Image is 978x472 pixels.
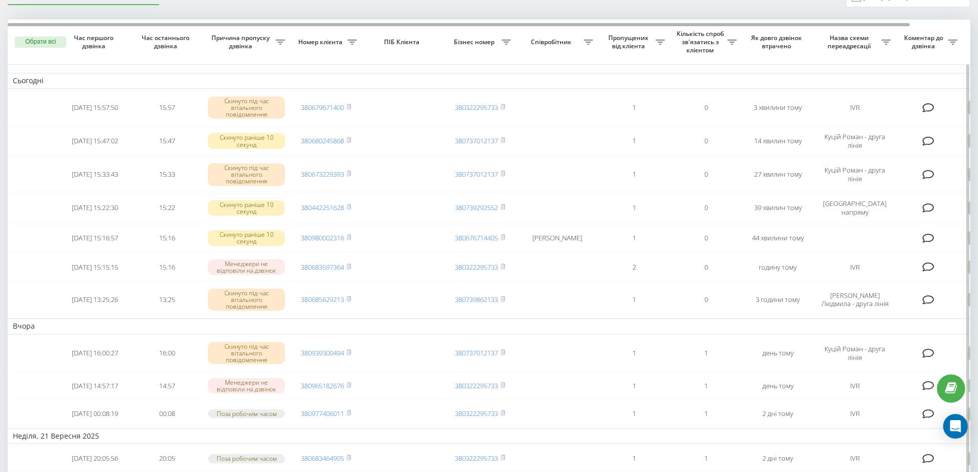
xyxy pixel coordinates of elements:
td: 14:57 [131,372,203,400]
div: Скинуто раніше 10 секунд [208,133,285,148]
span: Як довго дзвінок втрачено [750,34,806,50]
td: [PERSON_NAME] [516,224,598,252]
td: 1 [598,336,670,370]
a: 380679671400 [301,103,344,112]
a: 380737012137 [455,348,498,357]
div: Скинуто під час вітального повідомлення [208,289,285,311]
td: 0 [670,158,742,192]
a: 380322295733 [455,103,498,112]
td: 1 [598,282,670,316]
span: Кількість спроб зв'язатись з клієнтом [675,30,727,54]
td: [GEOGRAPHIC_DATA] напряму [814,194,896,222]
a: 380322295733 [455,262,498,272]
a: 380737012137 [455,136,498,145]
td: Куцій Роман - друга лінія [814,158,896,192]
span: ПІБ Клієнта [371,38,435,46]
span: Назва схеми переадресації [819,34,881,50]
td: 39 хвилин тому [742,194,814,222]
td: 3 години тому [742,282,814,316]
td: 1 [598,224,670,252]
td: [DATE] 15:15:15 [59,254,131,281]
td: 0 [670,282,742,316]
span: Причина пропуску дзвінка [208,34,276,50]
div: Скинуто під час вітального повідомлення [208,342,285,365]
div: Поза робочим часом [208,409,285,418]
div: Скинуто раніше 10 секунд [208,230,285,246]
td: день тому [742,336,814,370]
a: 380939300494 [301,348,344,357]
a: 380980002316 [301,233,344,242]
td: 1 [598,401,670,426]
td: Куцій Роман - друга лінія [814,127,896,156]
td: 2 дні тому [742,401,814,426]
td: 00:08 [131,401,203,426]
a: 380322295733 [455,454,498,463]
td: 0 [670,254,742,281]
a: 380680245868 [301,136,344,145]
a: 380442251628 [301,203,344,212]
a: 380683597364 [301,262,344,272]
td: IVR [814,446,896,471]
a: 380965182676 [301,381,344,390]
td: 1 [598,446,670,471]
div: Поза робочим часом [208,454,285,463]
div: Скинуто під час вітального повідомлення [208,163,285,186]
td: Куцій Роман - друга лінія [814,336,896,370]
td: [DATE] 20:05:56 [59,446,131,471]
td: IVR [814,91,896,125]
td: 0 [670,91,742,125]
td: [DATE] 15:16:57 [59,224,131,252]
td: годину тому [742,254,814,281]
td: день тому [742,372,814,400]
div: Open Intercom Messenger [943,414,968,439]
td: [DATE] 14:57:17 [59,372,131,400]
span: Час першого дзвінка [67,34,123,50]
td: [DATE] 13:25:26 [59,282,131,316]
td: 1 [598,91,670,125]
span: Коментар до дзвінка [901,34,948,50]
td: IVR [814,401,896,426]
td: IVR [814,372,896,400]
div: Скинуто під час вітального повідомлення [208,97,285,119]
td: 15:22 [131,194,203,222]
span: Час останнього дзвінка [139,34,195,50]
td: 1 [598,194,670,222]
td: 15:16 [131,254,203,281]
td: 15:16 [131,224,203,252]
td: 1 [670,372,742,400]
a: 380673229393 [301,169,344,179]
td: 1 [670,401,742,426]
td: 2 дні тому [742,446,814,471]
button: Обрати всі [15,36,66,48]
td: [DATE] 15:33:43 [59,158,131,192]
span: Номер клієнта [295,38,348,46]
td: 20:05 [131,446,203,471]
td: 1 [598,158,670,192]
td: 14 хвилин тому [742,127,814,156]
span: Бізнес номер [449,38,502,46]
span: Співробітник [521,38,584,46]
td: 0 [670,127,742,156]
td: 13:25 [131,282,203,316]
a: 380322295733 [455,409,498,418]
td: [DATE] 15:47:02 [59,127,131,156]
td: 2 [598,254,670,281]
td: 1 [598,127,670,156]
td: [DATE] 16:00:27 [59,336,131,370]
td: 1 [598,372,670,400]
td: 1 [670,336,742,370]
div: Менеджери не відповіли на дзвінок [208,259,285,275]
td: 16:00 [131,336,203,370]
div: Скинуто раніше 10 секунд [208,200,285,216]
td: [PERSON_NAME] Людмила - друга лінія [814,282,896,316]
td: 15:33 [131,158,203,192]
td: 0 [670,224,742,252]
a: 380683464905 [301,454,344,463]
td: 44 хвилини тому [742,224,814,252]
div: Менеджери не відповіли на дзвінок [208,378,285,393]
td: [DATE] 00:08:19 [59,401,131,426]
td: IVR [814,254,896,281]
a: 380685629213 [301,295,344,304]
td: 15:47 [131,127,203,156]
td: [DATE] 15:22:30 [59,194,131,222]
